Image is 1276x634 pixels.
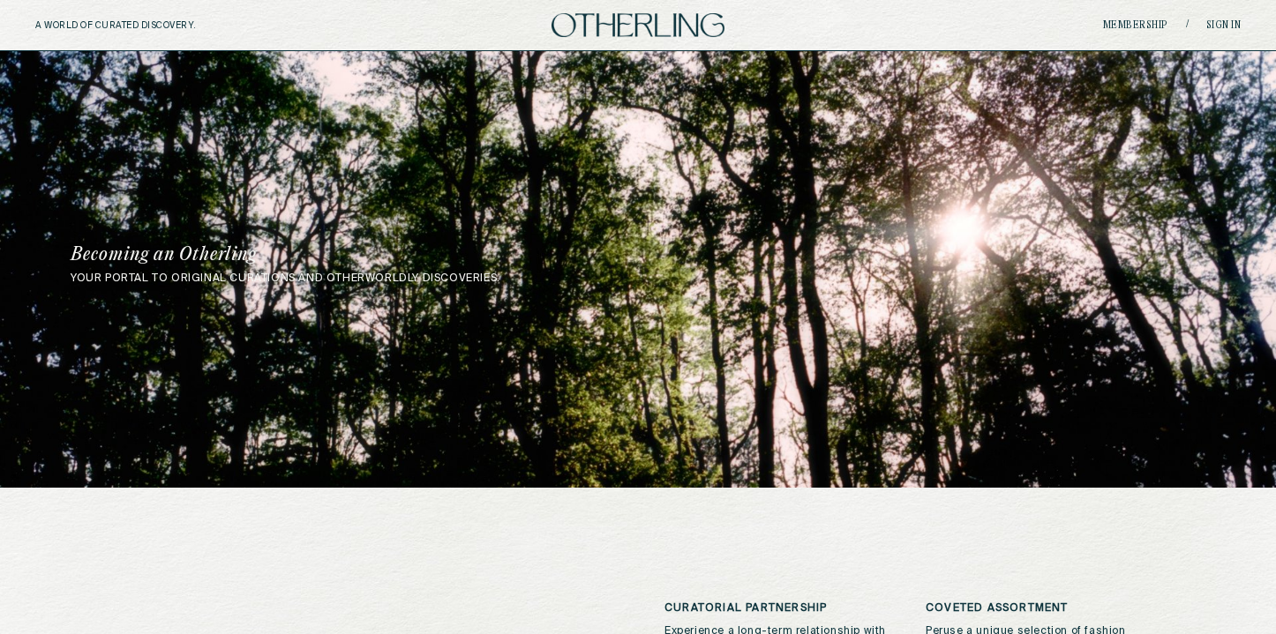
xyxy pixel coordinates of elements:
h3: Curatorial Partnership [664,602,899,615]
span: / [1186,19,1189,32]
a: Membership [1103,20,1168,31]
a: Sign in [1206,20,1242,31]
img: logo [552,13,724,37]
h3: Coveted Assortment [926,602,1160,615]
h1: Becoming an Otherling [71,246,752,264]
h5: A WORLD OF CURATED DISCOVERY. [35,20,273,31]
p: your portal to original curations and otherworldly discoveries. [71,272,1205,285]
